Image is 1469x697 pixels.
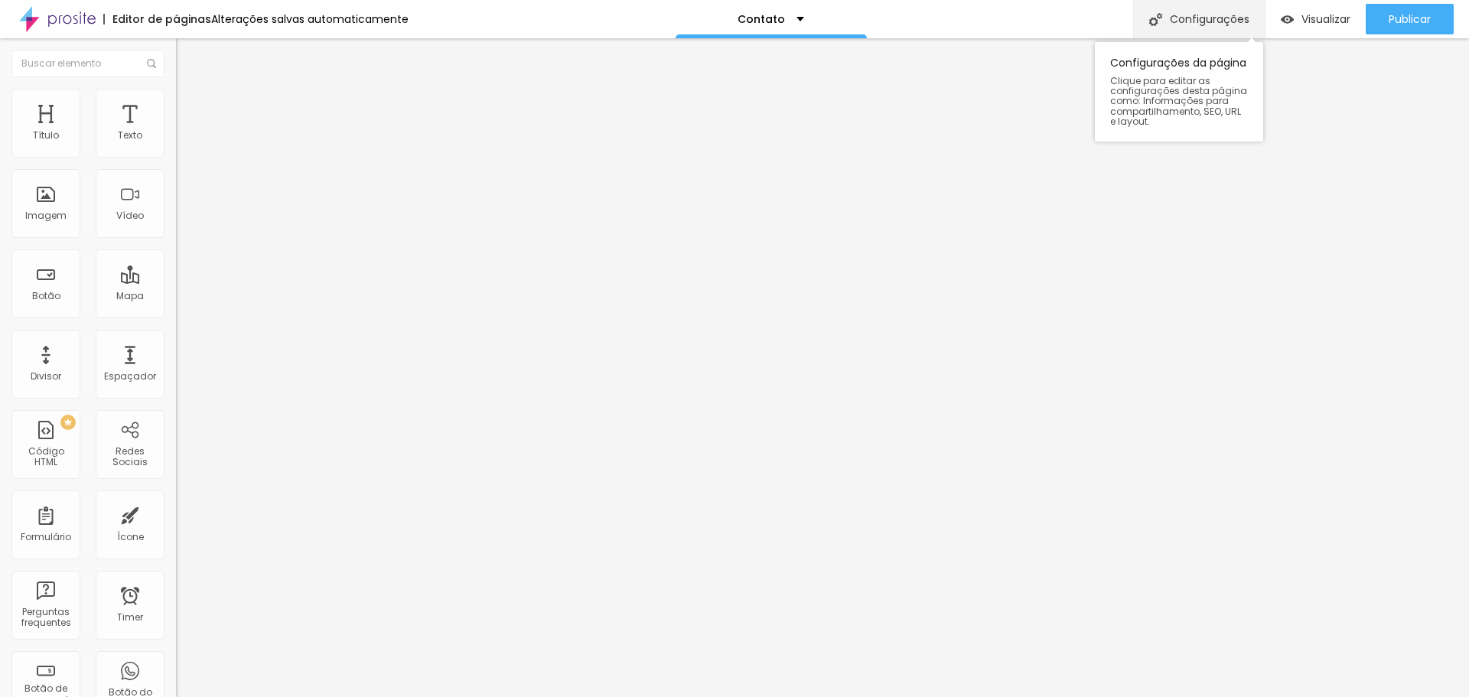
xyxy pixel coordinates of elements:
[117,612,143,623] div: Timer
[103,14,211,24] div: Editor de páginas
[116,210,144,221] div: Vídeo
[104,371,156,382] div: Espaçador
[99,446,160,468] div: Redes Sociais
[33,130,59,141] div: Título
[117,532,144,542] div: Ícone
[1389,13,1431,25] span: Publicar
[15,607,76,629] div: Perguntas frequentes
[32,291,60,301] div: Botão
[15,446,76,468] div: Código HTML
[176,38,1469,697] iframe: Editor
[118,130,142,141] div: Texto
[1095,42,1263,142] div: Configurações da página
[211,14,409,24] div: Alterações salvas automaticamente
[147,59,156,68] img: Icone
[1301,13,1350,25] span: Visualizar
[21,532,71,542] div: Formulário
[31,371,61,382] div: Divisor
[116,291,144,301] div: Mapa
[1110,76,1248,126] span: Clique para editar as configurações desta página como: Informações para compartilhamento, SEO, UR...
[738,14,785,24] p: Contato
[1281,13,1294,26] img: view-1.svg
[11,50,164,77] input: Buscar elemento
[1366,4,1454,34] button: Publicar
[25,210,67,221] div: Imagem
[1149,13,1162,26] img: Icone
[1265,4,1366,34] button: Visualizar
